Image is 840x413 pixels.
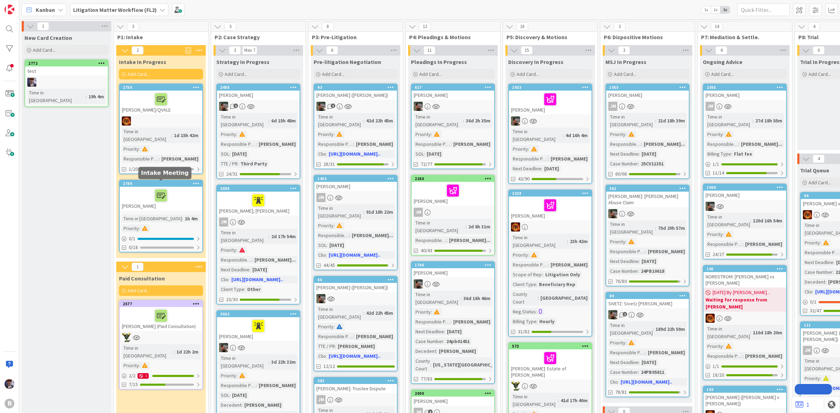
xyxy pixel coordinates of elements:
[364,208,395,216] div: 91d 18h 22m
[414,219,465,234] div: Time in [GEOGRAPHIC_DATA]
[329,252,380,258] a: [URL][DOMAIN_NAME]..
[706,230,723,238] div: Priority
[314,193,397,202] div: JM
[412,268,494,277] div: [PERSON_NAME]
[608,220,655,236] div: Time in [GEOGRAPHIC_DATA]
[608,160,638,168] div: Case Number
[625,130,626,138] span: :
[415,85,494,90] div: 617
[706,202,715,211] img: MW
[256,140,257,148] span: :
[723,130,724,138] span: :
[238,160,239,168] span: :
[120,234,202,243] div: 0/1
[412,176,494,206] div: 2260[PERSON_NAME]
[229,150,230,158] span: :
[25,60,108,66] div: 2772
[127,71,150,77] span: Add Card...
[171,131,172,139] span: :
[316,241,327,249] div: SOL
[739,140,784,148] div: [PERSON_NAME]...
[808,71,831,77] span: Add Card...
[509,190,591,220] div: 2238[PERSON_NAME]
[5,5,14,14] img: Visit kanbanzone.com
[605,185,689,286] a: 362[PERSON_NAME]: [PERSON_NAME] Abuse ClaimMWTime in [GEOGRAPHIC_DATA]:75d 20h 57mPriority:Respon...
[334,222,335,229] span: :
[737,3,790,16] input: Quick Filter...
[446,236,447,244] span: :
[122,116,131,126] img: TR
[606,185,689,207] div: 362[PERSON_NAME]: [PERSON_NAME] Abuse Claim
[217,192,300,215] div: [PERSON_NAME]; [PERSON_NAME]
[711,71,734,77] span: Add Card...
[129,165,138,173] span: 1/20
[606,185,689,192] div: 362
[509,197,591,220] div: [PERSON_NAME]
[120,180,202,187] div: 2789
[316,140,353,148] div: Responsible Paralegal
[703,184,786,200] div: 1006[PERSON_NAME]
[217,185,300,192] div: 2688
[731,150,732,158] span: :
[706,140,738,148] div: Responsible Paralegal
[703,102,786,111] div: JM
[317,176,397,181] div: 1455
[120,116,202,126] div: TR
[24,59,108,107] a: 2772testMLTime in [GEOGRAPHIC_DATA]:19h 4m
[706,150,731,158] div: Billing Type
[509,91,591,114] div: [PERSON_NAME]
[269,117,297,124] div: 6d 15h 48m
[803,249,840,256] div: Responsible Paralegal
[508,84,592,184] a: 1933[PERSON_NAME]MWTime in [GEOGRAPHIC_DATA]:4d 16h 4mPriority:Responsible Paralegal:[PERSON_NAME...
[219,130,236,138] div: Priority
[217,185,300,215] div: 2688[PERSON_NAME]; [PERSON_NAME]
[563,131,564,139] span: :
[412,208,494,217] div: JM
[314,84,398,169] a: 93[PERSON_NAME] ([PERSON_NAME])MWTime in [GEOGRAPHIC_DATA]:42d 22h 45mPriority:Responsible Parale...
[614,71,636,77] span: Add Card...
[703,266,786,287] div: 105NORDSTROM: [PERSON_NAME] vs [PERSON_NAME]
[732,150,754,158] div: Flat fee
[511,251,528,259] div: Priority
[509,84,591,114] div: 1933[PERSON_NAME]
[646,248,687,255] div: [PERSON_NAME]
[528,145,529,153] span: :
[419,71,442,77] span: Add Card...
[123,181,202,186] div: 2789
[639,150,640,158] span: :
[314,91,397,100] div: [PERSON_NAME] ([PERSON_NAME])
[217,84,300,91] div: 2488
[608,150,639,158] div: Next Deadline
[160,155,200,163] div: [PERSON_NAME]
[703,266,786,272] div: 105
[509,222,591,232] div: TR
[808,179,831,186] span: Add Card...
[129,244,138,251] span: 0/18
[424,150,425,158] span: :
[139,145,140,153] span: :
[411,84,495,169] a: 617[PERSON_NAME]MWTime in [GEOGRAPHIC_DATA]:36d 2h 35mPriority:Responsible Paralegal:[PERSON_NAME...
[120,84,202,114] div: 2750[PERSON_NAME]/QVALE
[509,190,591,197] div: 2238
[655,224,656,232] span: :
[706,113,752,128] div: Time in [GEOGRAPHIC_DATA]
[703,84,787,178] a: 2365[PERSON_NAME]JMTime in [GEOGRAPHIC_DATA]:27d 18h 55mPriority:Responsible Paralegal:[PERSON_NA...
[412,102,494,111] div: MW
[28,61,108,66] div: 2772
[638,267,639,275] span: :
[639,257,640,265] span: :
[220,186,300,191] div: 2688
[120,187,202,211] div: [PERSON_NAME]
[25,60,108,76] div: 2772test
[656,117,687,124] div: 21d 18h 39m
[608,238,625,245] div: Priority
[314,102,397,111] div: MW
[421,161,432,168] span: 72/77
[122,145,139,153] div: Priority
[226,170,238,178] span: 24/31
[87,93,106,100] div: 19h 4m
[549,261,589,269] div: [PERSON_NAME]
[608,248,645,255] div: Responsible Paralegal
[86,93,87,100] span: :
[217,91,300,100] div: [PERSON_NAME]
